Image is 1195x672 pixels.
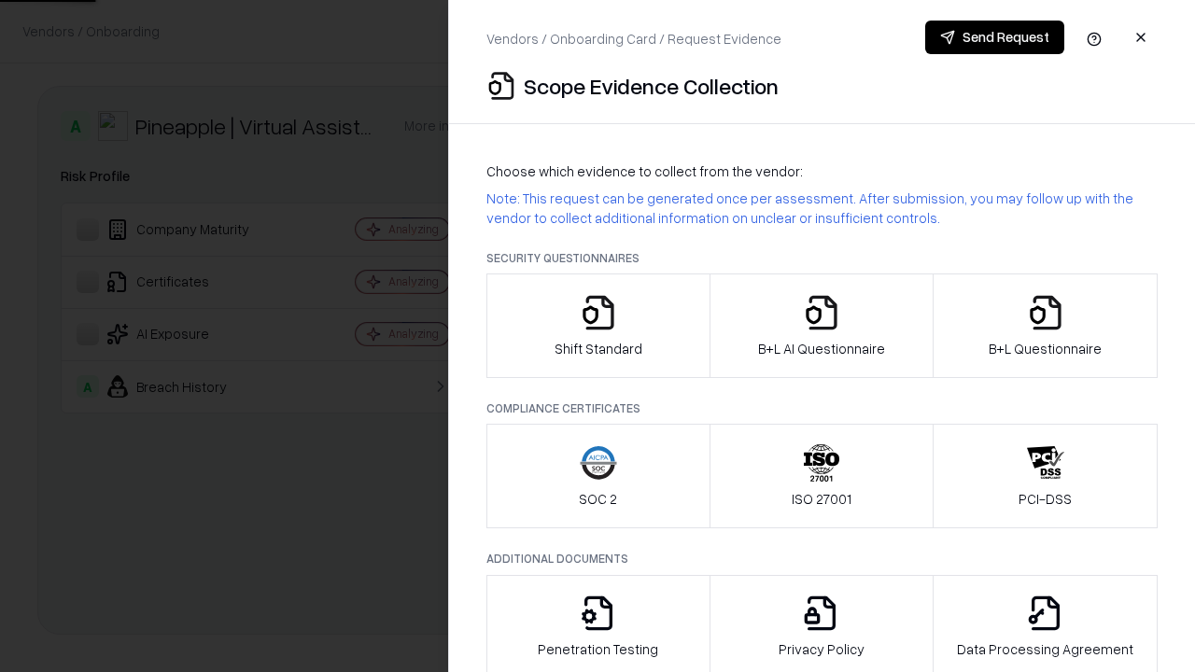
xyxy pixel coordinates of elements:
button: ISO 27001 [710,424,935,528]
button: Send Request [925,21,1064,54]
p: ISO 27001 [792,489,851,509]
p: Note: This request can be generated once per assessment. After submission, you may follow up with... [486,189,1158,228]
p: Vendors / Onboarding Card / Request Evidence [486,29,781,49]
p: Compliance Certificates [486,400,1158,416]
p: B+L Questionnaire [989,339,1102,358]
button: B+L AI Questionnaire [710,273,935,378]
p: Data Processing Agreement [957,639,1133,659]
button: PCI-DSS [933,424,1158,528]
p: Scope Evidence Collection [524,71,779,101]
button: SOC 2 [486,424,710,528]
p: SOC 2 [579,489,617,509]
p: Security Questionnaires [486,250,1158,266]
p: B+L AI Questionnaire [758,339,885,358]
p: Privacy Policy [779,639,865,659]
p: Shift Standard [555,339,642,358]
button: Shift Standard [486,273,710,378]
p: Additional Documents [486,551,1158,567]
button: B+L Questionnaire [933,273,1158,378]
p: Penetration Testing [538,639,658,659]
p: Choose which evidence to collect from the vendor: [486,161,1158,181]
p: PCI-DSS [1019,489,1072,509]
